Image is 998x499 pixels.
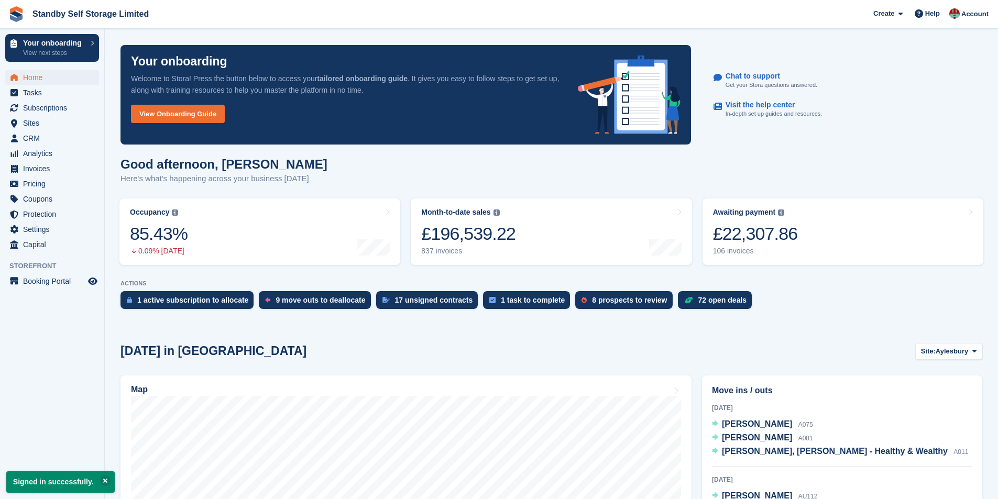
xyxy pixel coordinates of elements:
a: menu [5,146,99,161]
span: Aylesbury [936,346,968,357]
a: 9 move outs to deallocate [259,291,376,314]
span: [PERSON_NAME], [PERSON_NAME] - Healthy & Wealthy [722,447,948,456]
img: icon-info-grey-7440780725fd019a000dd9b08b2336e03edf1995a4989e88bcd33f0948082b44.svg [493,209,500,216]
a: menu [5,274,99,289]
span: Invoices [23,161,86,176]
img: Connor Spurle [949,8,960,19]
h2: Map [131,385,148,394]
img: icon-info-grey-7440780725fd019a000dd9b08b2336e03edf1995a4989e88bcd33f0948082b44.svg [778,209,784,216]
span: [PERSON_NAME] [722,433,792,442]
img: contract_signature_icon-13c848040528278c33f63329250d36e43548de30e8caae1d1a13099fd9432cc5.svg [382,297,390,303]
h2: [DATE] in [GEOGRAPHIC_DATA] [120,344,306,358]
a: Occupancy 85.43% 0.09% [DATE] [119,198,400,265]
a: menu [5,116,99,130]
a: menu [5,161,99,176]
div: [DATE] [712,475,972,484]
div: 9 move outs to deallocate [276,296,365,304]
div: 85.43% [130,223,188,245]
span: CRM [23,131,86,146]
div: Month-to-date sales [421,208,490,217]
span: Sites [23,116,86,130]
div: 17 unsigned contracts [395,296,473,304]
img: task-75834270c22a3079a89374b754ae025e5fb1db73e45f91037f5363f120a921f8.svg [489,297,496,303]
a: Preview store [86,275,99,287]
a: menu [5,131,99,146]
strong: tailored onboarding guide [317,74,408,83]
span: Protection [23,207,86,221]
a: menu [5,101,99,115]
p: Here's what's happening across your business [DATE] [120,173,327,185]
a: 1 active subscription to allocate [120,291,259,314]
a: menu [5,70,99,85]
div: 8 prospects to review [592,296,667,304]
a: Chat to support Get your Stora questions answered. [714,66,972,95]
span: A075 [798,421,813,428]
div: 1 active subscription to allocate [137,296,248,304]
span: Analytics [23,146,86,161]
img: move_outs_to_deallocate_icon-f764333ba52eb49d3ac5e1228854f67142a1ed5810a6f6cc68b1a99e826820c5.svg [265,297,270,303]
span: Capital [23,237,86,252]
span: Pricing [23,176,86,191]
a: [PERSON_NAME] A081 [712,431,813,445]
img: icon-info-grey-7440780725fd019a000dd9b08b2336e03edf1995a4989e88bcd33f0948082b44.svg [172,209,178,216]
a: menu [5,176,99,191]
div: 837 invoices [421,247,516,256]
img: onboarding-info-6c161a55d2c0e0a8cae90662b2fe09162a5109e8cc188191df67fb4f79e88e88.svg [578,56,681,134]
a: [PERSON_NAME] A075 [712,418,813,431]
span: Site: [921,346,936,357]
p: Chat to support [726,72,809,81]
span: Tasks [23,85,86,100]
div: £22,307.86 [713,223,798,245]
div: Occupancy [130,208,169,217]
a: menu [5,222,99,237]
p: View next steps [23,48,85,58]
img: active_subscription_to_allocate_icon-d502201f5373d7db506a760aba3b589e785aa758c864c3986d89f69b8ff3... [127,296,132,303]
div: 106 invoices [713,247,798,256]
div: Awaiting payment [713,208,776,217]
a: Visit the help center In-depth set up guides and resources. [714,95,972,124]
a: 17 unsigned contracts [376,291,484,314]
span: Storefront [9,261,104,271]
div: 72 open deals [698,296,747,304]
span: Subscriptions [23,101,86,115]
a: menu [5,192,99,206]
p: Your onboarding [23,39,85,47]
span: Booking Portal [23,274,86,289]
button: Site: Aylesbury [915,343,982,360]
div: [DATE] [712,403,972,413]
div: 1 task to complete [501,296,565,304]
span: Settings [23,222,86,237]
a: Awaiting payment £22,307.86 106 invoices [703,198,983,265]
img: deal-1b604bf984904fb50ccaf53a9ad4b4a5d6e5aea283cecdc64d6e3604feb123c2.svg [684,296,693,304]
p: Visit the help center [726,101,814,109]
a: View Onboarding Guide [131,105,225,123]
p: Welcome to Stora! Press the button below to access your . It gives you easy to follow steps to ge... [131,73,561,96]
span: Home [23,70,86,85]
a: 72 open deals [678,291,758,314]
img: stora-icon-8386f47178a22dfd0bd8f6a31ec36ba5ce8667c1dd55bd0f319d3a0aa187defe.svg [8,6,24,22]
p: In-depth set up guides and resources. [726,109,822,118]
a: [PERSON_NAME], [PERSON_NAME] - Healthy & Wealthy A011 [712,445,968,459]
span: Coupons [23,192,86,206]
p: Get your Stora questions answered. [726,81,817,90]
a: 1 task to complete [483,291,575,314]
a: Standby Self Storage Limited [28,5,153,23]
a: Your onboarding View next steps [5,34,99,62]
span: A081 [798,435,813,442]
span: [PERSON_NAME] [722,419,792,428]
div: £196,539.22 [421,223,516,245]
span: Create [873,8,894,19]
span: A011 [953,448,968,456]
a: 8 prospects to review [575,291,677,314]
img: prospect-51fa495bee0391a8d652442698ab0144808aea92771e9ea1ae160a38d050c398.svg [582,297,587,303]
span: Account [961,9,989,19]
a: Month-to-date sales £196,539.22 837 invoices [411,198,692,265]
h2: Move ins / outs [712,384,972,397]
a: menu [5,207,99,221]
h1: Good afternoon, [PERSON_NAME] [120,157,327,171]
div: 0.09% [DATE] [130,247,188,256]
a: menu [5,85,99,100]
p: Your onboarding [131,56,227,68]
a: menu [5,237,99,252]
p: ACTIONS [120,280,982,287]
